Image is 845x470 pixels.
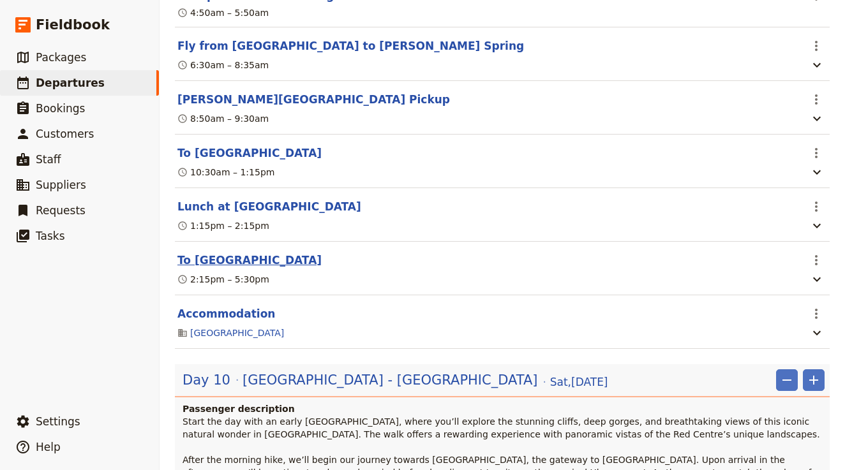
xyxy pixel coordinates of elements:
button: Actions [805,196,827,217]
h4: Passenger description [183,402,825,415]
span: Settings [36,415,80,428]
span: Day 10 [183,371,230,390]
button: Actions [805,249,827,271]
div: 10:30am – 1:15pm [177,166,274,179]
button: Edit this itinerary item [177,38,524,54]
button: Actions [805,142,827,164]
button: Remove [776,369,798,391]
span: Suppliers [36,179,86,191]
span: Staff [36,153,61,166]
div: 1:15pm – 2:15pm [177,219,269,232]
div: 8:50am – 9:30am [177,112,269,125]
span: Departures [36,77,105,89]
button: Edit this itinerary item [177,145,322,161]
span: Sat , [DATE] [550,374,608,390]
span: Bookings [36,102,85,115]
button: Edit this itinerary item [177,199,361,214]
button: Add [803,369,825,391]
span: Fieldbook [36,15,110,34]
button: Edit this itinerary item [177,306,275,321]
div: 4:50am – 5:50am [177,6,269,19]
button: Actions [805,303,827,325]
button: Edit day information [183,371,608,390]
span: Help [36,441,61,453]
button: Actions [805,89,827,110]
a: [GEOGRAPHIC_DATA] [190,327,284,339]
button: Edit this itinerary item [177,253,322,268]
button: Edit this itinerary item [177,92,450,107]
span: [GEOGRAPHIC_DATA] - [GEOGRAPHIC_DATA] [243,371,537,390]
span: Customers [36,128,94,140]
span: Requests [36,204,86,217]
span: Tasks [36,230,65,242]
div: 2:15pm – 5:30pm [177,273,269,286]
button: Actions [805,35,827,57]
div: 6:30am – 8:35am [177,59,269,71]
span: Packages [36,51,86,64]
